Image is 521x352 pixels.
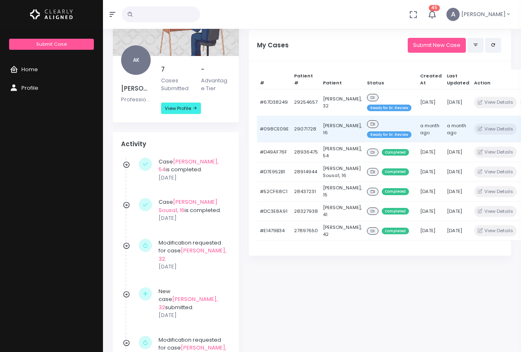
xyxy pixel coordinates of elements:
[159,295,218,311] a: [PERSON_NAME], 32
[444,162,472,182] td: [DATE]
[461,10,506,19] span: [PERSON_NAME]
[257,116,291,142] td: #098CE09E
[320,182,364,201] td: [PERSON_NAME], 15
[320,221,364,241] td: [PERSON_NAME], 42
[417,182,444,201] td: [DATE]
[444,182,472,201] td: [DATE]
[161,103,201,114] a: View Profile
[291,221,320,241] td: 27897650
[159,214,227,222] p: [DATE]
[417,116,444,142] td: a month ago
[444,221,472,241] td: [DATE]
[417,221,444,241] td: [DATE]
[367,131,411,138] span: Ready for Dr. Review
[121,45,151,75] span: AK
[320,116,364,142] td: [PERSON_NAME], 16
[159,174,227,182] p: [DATE]
[257,70,291,89] th: #
[320,89,364,116] td: [PERSON_NAME], 32
[474,124,516,135] button: View Details
[121,85,151,92] h5: [PERSON_NAME]
[30,6,73,23] img: Logo Horizontal
[417,142,444,162] td: [DATE]
[291,70,320,89] th: Patient #
[159,239,227,271] div: Modification requested for case .
[417,162,444,182] td: [DATE]
[367,105,411,111] span: Ready for Dr. Review
[320,162,364,182] td: [PERSON_NAME] Sousa1, 16
[291,201,320,221] td: 28327938
[320,70,364,89] th: Patient
[159,158,219,174] a: [PERSON_NAME], 54
[121,140,231,148] h4: Activity
[257,182,291,201] td: #52CF68C1
[474,186,516,197] button: View Details
[320,142,364,162] td: [PERSON_NAME], 54
[474,206,516,217] button: View Details
[291,162,320,182] td: 28914944
[417,70,444,89] th: Created At
[444,116,472,142] td: a month ago
[161,77,191,93] p: Cases Submitted
[382,188,409,195] span: Completed
[121,96,151,104] p: Professional
[257,221,291,241] td: #E1479B34
[291,142,320,162] td: 28936475
[159,247,227,263] a: [PERSON_NAME], 32
[382,228,409,234] span: Completed
[159,198,217,214] a: [PERSON_NAME] Sousa1, 16
[474,147,516,158] button: View Details
[159,287,227,319] div: New case submitted.
[291,89,320,116] td: 29254657
[382,149,409,156] span: Completed
[159,311,227,319] p: [DATE]
[444,142,472,162] td: [DATE]
[159,263,227,271] p: [DATE]
[21,65,38,73] span: Home
[21,84,38,92] span: Profile
[474,225,516,236] button: View Details
[257,42,408,49] h5: My Cases
[446,8,460,21] span: A
[444,201,472,221] td: [DATE]
[408,38,466,53] a: Submit New Case
[444,89,472,116] td: [DATE]
[159,198,227,222] div: Case is completed.
[320,201,364,221] td: [PERSON_NAME], 41
[474,166,516,177] button: View Details
[257,142,291,162] td: #D49AF76F
[201,77,231,93] p: Advantage Tier
[161,66,191,73] h5: 7
[364,70,418,89] th: Status
[474,97,516,108] button: View Details
[291,182,320,201] td: 28437231
[382,208,409,214] span: Completed
[417,201,444,221] td: [DATE]
[429,5,440,11] span: 45
[36,41,67,47] span: Submit Case
[257,89,291,116] td: #67D38249
[444,70,472,89] th: Last Updated
[291,116,320,142] td: 29071728
[201,66,231,73] h5: -
[382,168,409,175] span: Completed
[417,89,444,116] td: [DATE]
[257,201,291,221] td: #DC3E8A91
[257,162,291,182] td: #D7E952B1
[159,158,227,182] div: Case is completed.
[9,39,93,50] a: Submit Case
